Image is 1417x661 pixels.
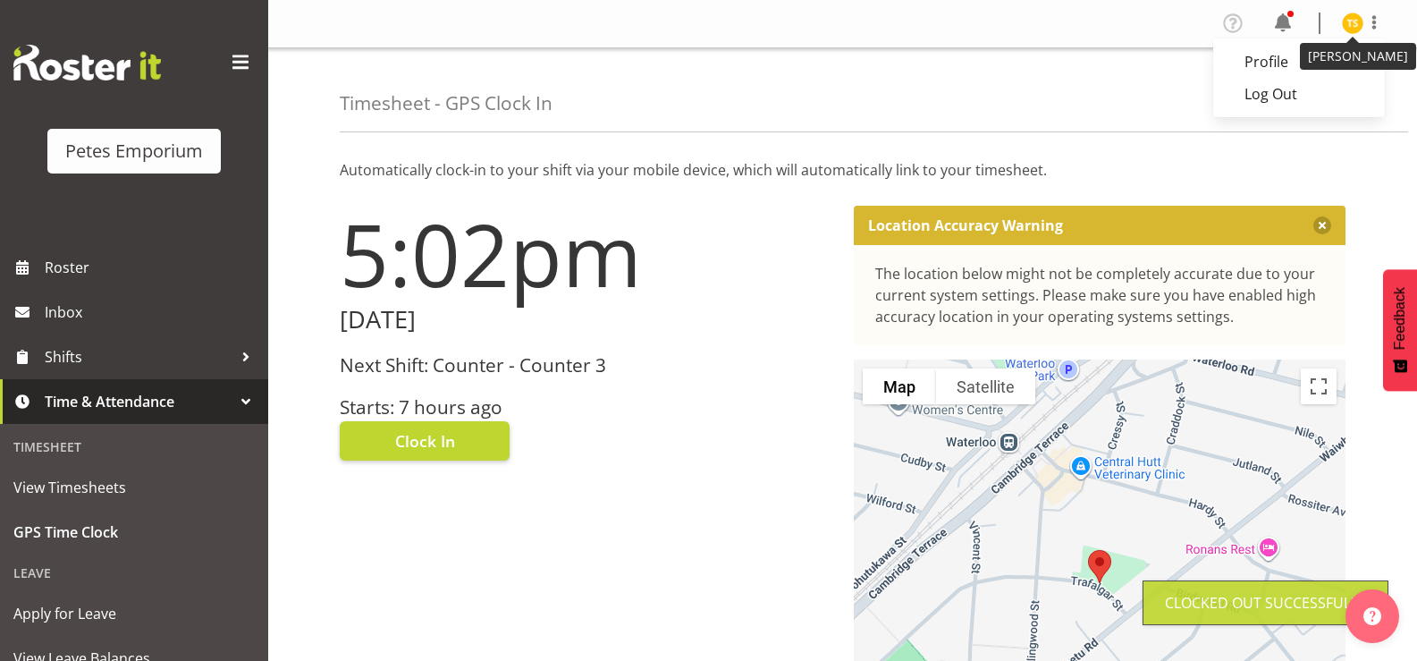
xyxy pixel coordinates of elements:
button: Toggle fullscreen view [1301,369,1337,404]
a: View Timesheets [4,465,264,510]
h3: Next Shift: Counter - Counter 3 [340,355,832,376]
span: Shifts [45,343,232,370]
div: Timesheet [4,428,264,465]
span: Time & Attendance [45,388,232,415]
button: Show street map [863,369,936,404]
div: Clocked out Successfully [1165,592,1366,614]
a: Log Out [1213,78,1385,110]
button: Show satellite imagery [936,369,1035,404]
span: Clock In [395,429,455,453]
h4: Timesheet - GPS Clock In [340,93,552,114]
img: Rosterit website logo [13,45,161,81]
a: GPS Time Clock [4,510,264,555]
h3: Starts: 7 hours ago [340,397,832,418]
div: The location below might not be completely accurate due to your current system settings. Please m... [875,263,1325,327]
a: Apply for Leave [4,591,264,636]
span: Feedback [1392,287,1408,350]
span: View Timesheets [13,474,255,501]
p: Location Accuracy Warning [868,216,1063,234]
span: Roster [45,254,259,281]
button: Feedback - Show survey [1383,269,1417,391]
button: Clock In [340,421,510,461]
h1: 5:02pm [340,206,832,302]
div: Petes Emporium [65,138,203,165]
h2: [DATE] [340,306,832,334]
span: Inbox [45,299,259,326]
a: Profile [1213,46,1385,78]
div: Leave [4,555,264,591]
img: help-xxl-2.png [1363,607,1381,625]
span: Apply for Leave [13,600,255,627]
img: tamara-straker11292.jpg [1342,13,1363,34]
span: GPS Time Clock [13,519,255,546]
button: Close message [1313,216,1331,234]
p: Automatically clock-in to your shift via your mobile device, which will automatically link to you... [340,159,1345,181]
